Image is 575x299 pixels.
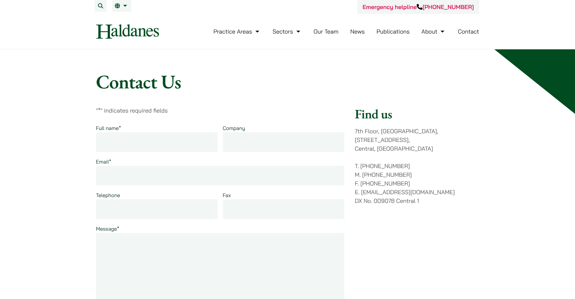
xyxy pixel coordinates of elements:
label: Message [96,225,119,232]
a: About [421,28,446,35]
label: Full name [96,125,121,131]
p: T. [PHONE_NUMBER] M. [PHONE_NUMBER] F. [PHONE_NUMBER] E. [EMAIL_ADDRESS][DOMAIN_NAME] DX No. 0090... [355,162,479,205]
p: " " indicates required fields [96,106,345,115]
h2: Find us [355,106,479,122]
a: Publications [377,28,410,35]
label: Company [223,125,245,131]
label: Telephone [96,192,120,198]
a: Our Team [313,28,338,35]
a: News [350,28,365,35]
a: Practice Areas [213,28,261,35]
a: Contact [458,28,479,35]
label: Email [96,158,111,165]
label: Fax [223,192,231,198]
img: Logo of Haldanes [96,24,159,39]
a: EN [115,3,129,8]
a: Emergency helpline[PHONE_NUMBER] [362,3,474,11]
a: Sectors [273,28,302,35]
h1: Contact Us [96,70,479,93]
p: 7th Floor, [GEOGRAPHIC_DATA], [STREET_ADDRESS], Central, [GEOGRAPHIC_DATA] [355,127,479,153]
